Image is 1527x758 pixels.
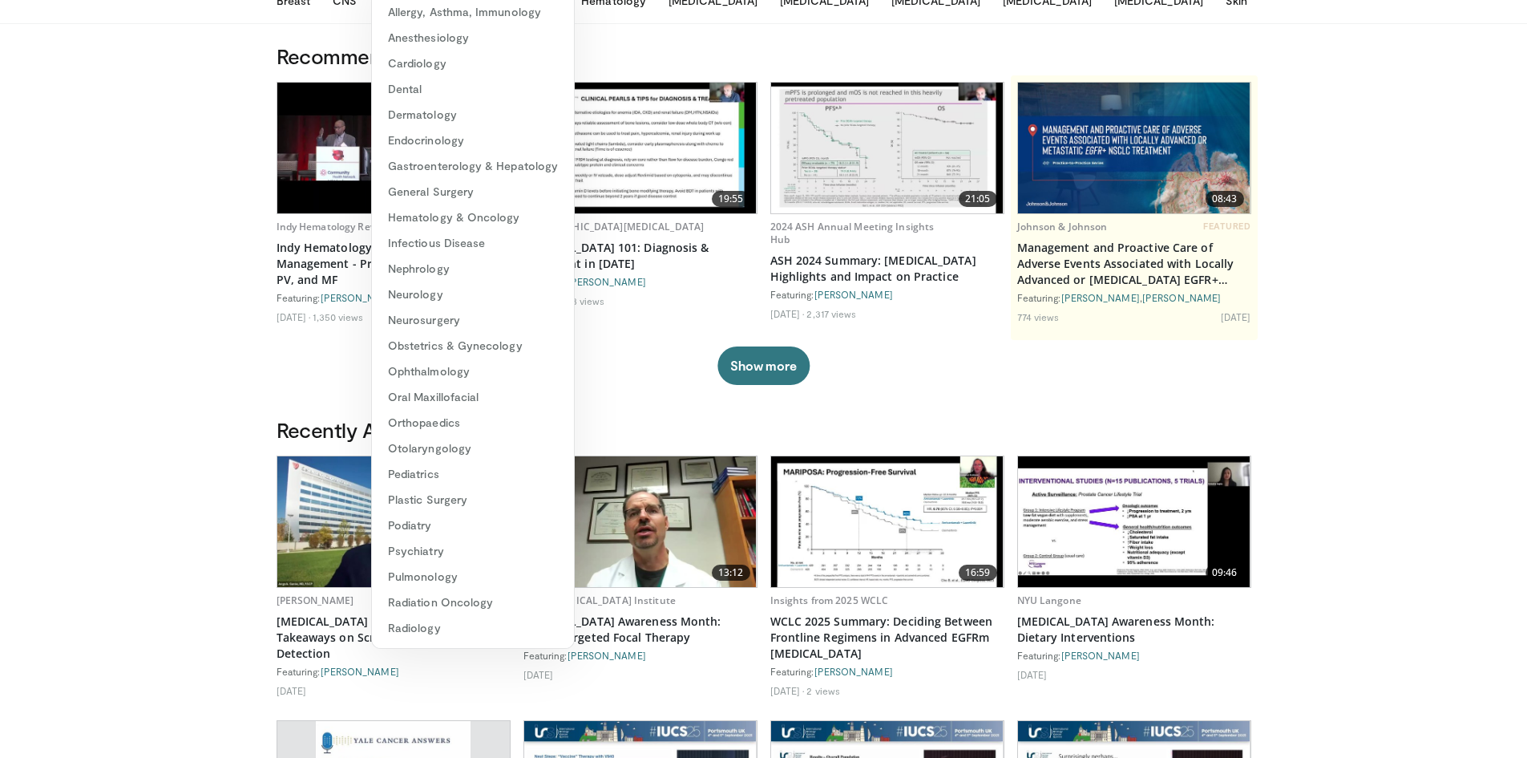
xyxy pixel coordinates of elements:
img: 9ae08a33-5877-44db-a13e-87f6a86d7712.620x360_q85_upscale.jpg [1018,456,1250,587]
div: Featuring: , [1017,291,1251,304]
a: 2024 ASH Annual Meeting Insights Hub [770,220,935,246]
div: Featuring: [523,649,757,662]
a: 09:35 [277,456,510,587]
a: Ophthalmology [372,359,574,384]
a: [PERSON_NAME] [814,666,893,677]
span: 08:43 [1206,191,1244,207]
div: Featuring: [770,665,1004,678]
span: 21:05 [959,191,997,207]
a: Rheumatology [372,641,574,667]
img: e94d6f02-5ecd-4bbb-bb87-02090c75355e.620x360_q85_upscale.jpg [277,83,510,213]
a: Nephrology [372,256,574,282]
a: [MEDICAL_DATA] Awareness Month: Key Takeaways on Screening and Early Detection [277,614,511,662]
span: 09:46 [1206,565,1244,581]
a: Indy Hematology Review 2025: MPN Management - Practical Strategies for ET, PV, and MF [277,240,511,288]
a: Dental [372,76,574,102]
a: Johnson & Johnson [1017,220,1108,233]
a: NYU Langone [1017,594,1081,607]
a: 19:03 [277,83,510,213]
span: 16:59 [959,565,997,581]
a: Radiation Oncology [372,590,574,615]
li: [DATE] [1221,310,1251,323]
li: 2,317 views [806,307,856,320]
div: Featuring: [770,288,1004,301]
a: Plastic Surgery [372,487,574,513]
a: [PERSON_NAME] [568,276,646,287]
img: 484122af-ca0f-45bf-8a96-4944652f2c3a.620x360_q85_upscale.jpg [771,456,1004,587]
a: Indy Hematology Review 2025 [277,220,417,233]
a: [PERSON_NAME] [814,289,893,300]
a: [PERSON_NAME] [277,594,354,607]
a: Orthopaedics [372,410,574,436]
a: [PERSON_NAME] [321,666,399,677]
a: [PERSON_NAME] [1061,650,1140,661]
li: 358 views [559,294,604,307]
a: Pediatrics [372,461,574,487]
a: [PERSON_NAME] [1061,292,1140,303]
li: [DATE] [770,307,805,320]
li: [DATE] [277,310,311,323]
a: Psychiatry [372,538,574,564]
li: 2 views [806,684,840,697]
a: Gastroenterology & Hepatology [372,153,574,179]
a: General Surgery [372,179,574,205]
span: 13:12 [712,565,750,581]
a: Endocrinology [372,128,574,153]
div: Featuring: [1017,649,1251,662]
a: WCLC 2025 Summary: Deciding Between Frontline Regimens in Advanced EGFRm [MEDICAL_DATA] [770,614,1004,662]
a: Pulmonology [372,564,574,590]
a: 21:05 [771,83,1004,213]
li: 774 views [1017,310,1060,323]
span: 19:55 [712,191,750,207]
div: Featuring: [277,665,511,678]
a: 16:59 [771,456,1004,587]
a: Duke [MEDICAL_DATA] Institute [523,594,676,607]
a: [GEOGRAPHIC_DATA][MEDICAL_DATA] [523,220,705,233]
a: [MEDICAL_DATA] Awareness Month: Image-Targeted Focal Therapy [523,614,757,646]
a: Dermatology [372,102,574,128]
li: [DATE] [523,668,554,681]
a: [PERSON_NAME] [568,650,646,661]
img: 91fd8c7d-f999-4059-b8fe-c7c5b8f760c8.620x360_q85_upscale.jpg [524,456,757,587]
a: Radiology [372,615,574,641]
a: Oral Maxillofacial [372,384,574,410]
a: [MEDICAL_DATA] 101: Diagnosis & Treatment in [DATE] [523,240,757,272]
a: Otolaryngology [372,436,574,461]
a: Anesthesiology [372,25,574,51]
a: 13:12 [524,456,757,587]
img: 06145a8c-f90b-49fb-ab9f-3f0d295637a1.620x360_q85_upscale.jpg [277,456,510,587]
a: Neurosurgery [372,307,574,333]
span: FEATURED [1203,221,1250,232]
a: [PERSON_NAME] [321,292,399,303]
img: 261cbb63-91cb-4edb-8a5a-c03d1dca5769.620x360_q85_upscale.jpg [771,83,1004,213]
li: [DATE] [1017,668,1048,681]
img: ff9746a4-799b-4db6-bfc8-ecad89d59b6d.620x360_q85_upscale.jpg [524,83,757,213]
a: [MEDICAL_DATA] Awareness Month: Dietary Interventions [1017,614,1251,646]
a: [PERSON_NAME] [1142,292,1221,303]
img: da83c334-4152-4ba6-9247-1d012afa50e5.jpeg.620x360_q85_upscale.jpg [1018,83,1250,213]
li: [DATE] [277,684,307,697]
li: 1,350 views [313,310,363,323]
h3: Recommended for You [277,43,1251,69]
a: Management and Proactive Care of Adverse Events Associated with Locally Advanced or [MEDICAL_DATA... [1017,240,1251,288]
h3: Recently Added [277,417,1251,443]
a: Infectious Disease [372,230,574,256]
a: Obstetrics & Gynecology [372,333,574,359]
a: 08:43 [1018,83,1250,213]
div: Featuring: [523,275,757,288]
div: Featuring: [277,291,511,304]
a: Cardiology [372,51,574,76]
li: [DATE] [770,684,805,697]
button: Show more [717,347,810,385]
a: Insights from 2025 WCLC [770,594,889,607]
a: 09:46 [1018,456,1250,587]
a: Podiatry [372,513,574,538]
a: Neurology [372,282,574,307]
a: 19:55 [524,83,757,213]
a: Hematology & Oncology [372,205,574,230]
a: ASH 2024 Summary: [MEDICAL_DATA] Highlights and Impact on Practice [770,253,1004,285]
